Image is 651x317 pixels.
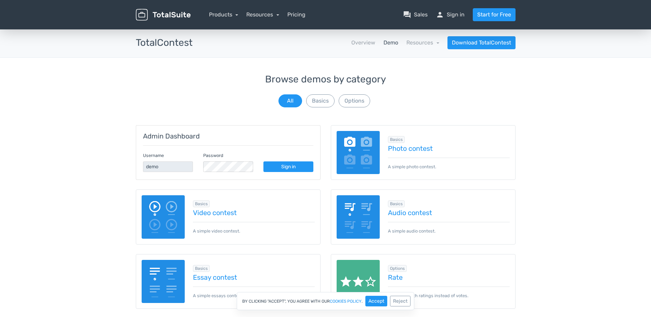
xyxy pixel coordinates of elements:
a: Products [209,11,238,18]
a: cookies policy [330,299,362,303]
div: By clicking "Accept", you agree with our . [237,292,414,310]
button: Accept [365,296,387,306]
label: Username [143,152,164,159]
p: A contest with ratings instead of votes. [388,287,510,299]
a: Download TotalContest [447,36,516,49]
button: All [278,94,302,107]
a: Video contest [193,209,315,216]
img: video-poll.png.webp [142,195,185,239]
h5: Admin Dashboard [143,132,313,140]
img: audio-poll.png.webp [337,195,380,239]
img: TotalSuite for WordPress [136,9,191,21]
a: personSign in [436,11,465,19]
a: Resources [246,11,279,18]
button: Basics [306,94,335,107]
a: Audio contest [388,209,510,216]
a: Photo contest [388,145,510,152]
span: Browse all in Basics [388,136,405,143]
span: question_answer [403,11,411,19]
a: Sign in [263,161,313,172]
img: image-poll.png.webp [337,131,380,174]
span: Browse all in Basics [388,200,405,207]
span: Browse all in Options [388,265,407,272]
button: Reject [390,296,411,306]
span: Browse all in Basics [193,200,210,207]
a: question_answerSales [403,11,428,19]
span: Browse all in Basics [193,265,210,272]
button: Options [339,94,370,107]
a: Pricing [287,11,305,19]
p: A simple audio contest. [388,222,510,234]
img: rate.png.webp [337,260,380,303]
label: Password [203,152,223,159]
p: A simple video contest. [193,222,315,234]
h3: TotalContest [136,38,193,48]
a: Rate [388,274,510,281]
p: A simple photo contest. [388,158,510,170]
p: A simple essays contest. [193,287,315,299]
a: Overview [351,39,375,47]
h3: Browse demos by category [136,74,516,85]
a: Resources [406,39,439,46]
span: person [436,11,444,19]
a: Start for Free [473,8,516,21]
a: Essay contest [193,274,315,281]
a: Demo [383,39,398,47]
img: essay-contest.png.webp [142,260,185,303]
